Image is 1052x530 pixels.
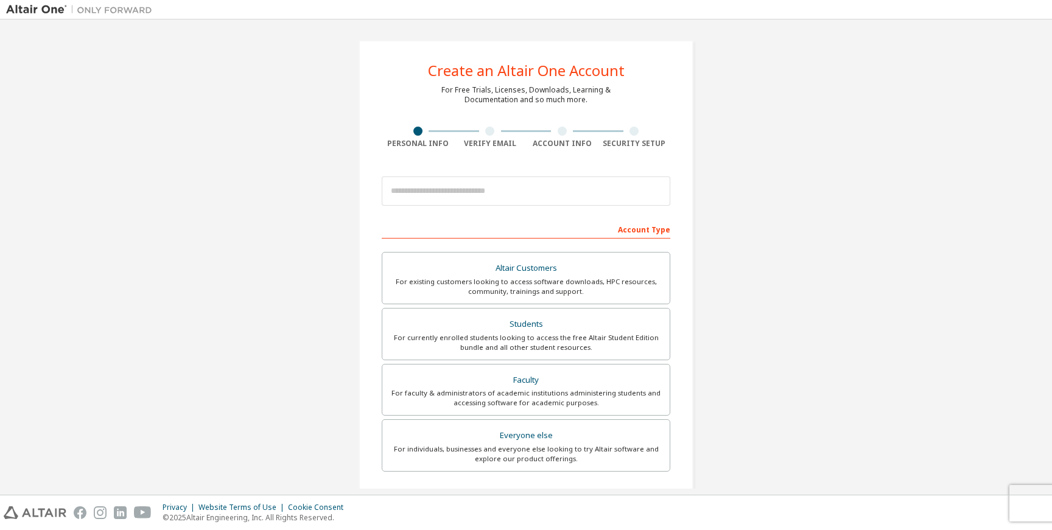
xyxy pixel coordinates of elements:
div: For faculty & administrators of academic institutions administering students and accessing softwa... [390,388,662,408]
img: linkedin.svg [114,506,127,519]
img: facebook.svg [74,506,86,519]
img: instagram.svg [94,506,107,519]
div: Account Info [526,139,598,148]
div: Altair Customers [390,260,662,277]
img: Altair One [6,4,158,16]
p: © 2025 Altair Engineering, Inc. All Rights Reserved. [163,512,351,523]
div: For individuals, businesses and everyone else looking to try Altair software and explore our prod... [390,444,662,464]
div: Create an Altair One Account [428,63,625,78]
img: youtube.svg [134,506,152,519]
div: Verify Email [454,139,527,148]
div: Faculty [390,372,662,389]
div: Everyone else [390,427,662,444]
div: Students [390,316,662,333]
div: Security Setup [598,139,671,148]
div: For existing customers looking to access software downloads, HPC resources, community, trainings ... [390,277,662,296]
div: For currently enrolled students looking to access the free Altair Student Edition bundle and all ... [390,333,662,352]
div: Cookie Consent [288,503,351,512]
div: Personal Info [382,139,454,148]
div: Account Type [382,219,670,239]
img: altair_logo.svg [4,506,66,519]
div: Website Terms of Use [198,503,288,512]
div: For Free Trials, Licenses, Downloads, Learning & Documentation and so much more. [441,85,611,105]
div: Privacy [163,503,198,512]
